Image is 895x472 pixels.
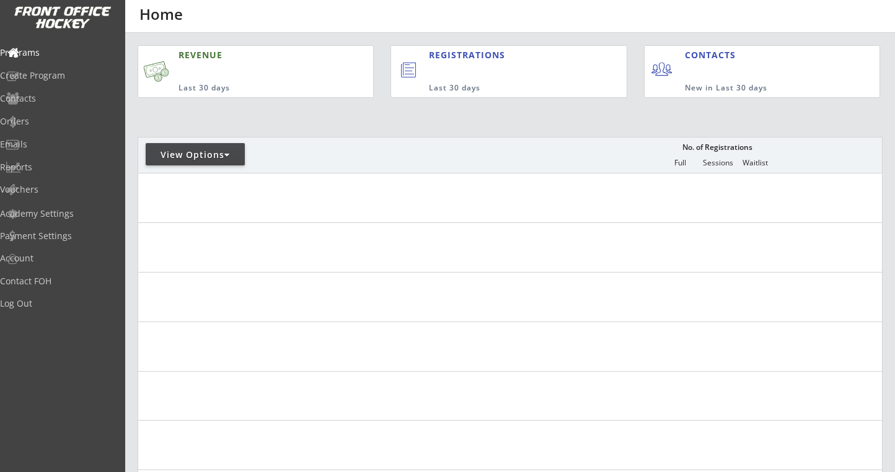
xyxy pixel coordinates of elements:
div: No. of Registrations [679,143,756,152]
div: Last 30 days [429,83,576,94]
div: View Options [146,149,245,161]
div: Sessions [699,159,736,167]
div: CONTACTS [685,49,741,61]
div: REVENUE [179,49,316,61]
div: Last 30 days [179,83,316,94]
div: Waitlist [736,159,774,167]
div: New in Last 30 days [685,83,822,94]
div: REGISTRATIONS [429,49,571,61]
div: Full [661,159,699,167]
